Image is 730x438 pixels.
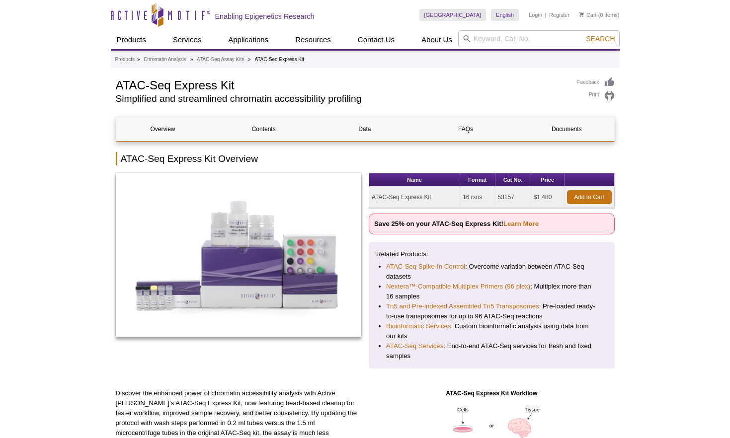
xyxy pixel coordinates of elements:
[386,321,451,331] a: Bioinformatic Services
[419,9,487,21] a: [GEOGRAPHIC_DATA]
[369,173,460,187] th: Name
[386,262,465,272] a: ATAC-Seq Spike-In Control
[503,220,539,227] a: Learn More
[577,77,615,88] a: Feedback
[419,117,512,141] a: FAQs
[116,152,615,165] h2: ATAC-Seq Express Kit Overview
[386,321,597,341] li: : Custom bioinformatic analysis using data from our kits
[446,390,537,397] strong: ATAC-Seq Express Kit Workflow
[289,30,337,49] a: Resources
[111,30,152,49] a: Products
[222,30,274,49] a: Applications
[583,34,618,43] button: Search
[116,117,210,141] a: Overview
[144,55,186,64] a: Chromatin Analysis
[190,57,193,62] li: »
[531,173,565,187] th: Price
[116,77,568,92] h1: ATAC-Seq Express Kit
[352,30,401,49] a: Contact Us
[197,55,244,64] a: ATAC-Seq Assay Kits
[458,30,620,47] input: Keyword, Cat. No.
[215,12,315,21] h2: Enabling Epigenetics Research
[376,249,607,259] p: Related Products:
[374,220,539,227] strong: Save 25% on your ATAC-Seq Express Kit!
[386,282,597,301] li: : Multiplex more than 16 samples
[520,117,613,141] a: Documents
[318,117,411,141] a: Data
[529,11,542,18] a: Login
[116,173,362,337] img: ATAC-Seq Express Kit
[567,190,612,204] a: Add to Cart
[577,90,615,101] a: Print
[386,301,597,321] li: : Pre-loaded ready-to-use transposomes for up to 96 ATAC-Seq reactions
[531,187,565,208] td: $1,480
[137,57,140,62] li: »
[248,57,251,62] li: »
[386,301,539,311] a: Tn5 and Pre-indexed Assembled Tn5 Transposomes
[460,187,495,208] td: 16 rxns
[115,55,135,64] a: Products
[217,117,311,141] a: Contents
[386,282,530,292] a: Nextera™-Compatible Multiplex Primers (96 plex)
[491,9,519,21] a: English
[254,57,304,62] li: ATAC-Seq Express Kit
[386,341,443,351] a: ATAC-Seq Services
[415,30,458,49] a: About Us
[495,173,531,187] th: Cat No.
[116,94,568,103] h2: Simplified and streamlined chromatin accessibility profiling
[579,12,584,17] img: Your Cart
[386,262,597,282] li: : Overcome variation between ATAC-Seq datasets
[549,11,569,18] a: Register
[369,187,460,208] td: ATAC-Seq Express Kit
[579,9,620,21] li: (0 items)
[460,173,495,187] th: Format
[495,187,531,208] td: 53157
[545,9,547,21] li: |
[167,30,208,49] a: Services
[586,35,615,43] span: Search
[386,341,597,361] li: : End-to-end ATAC-Seq services for fresh and fixed samples
[579,11,597,18] a: Cart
